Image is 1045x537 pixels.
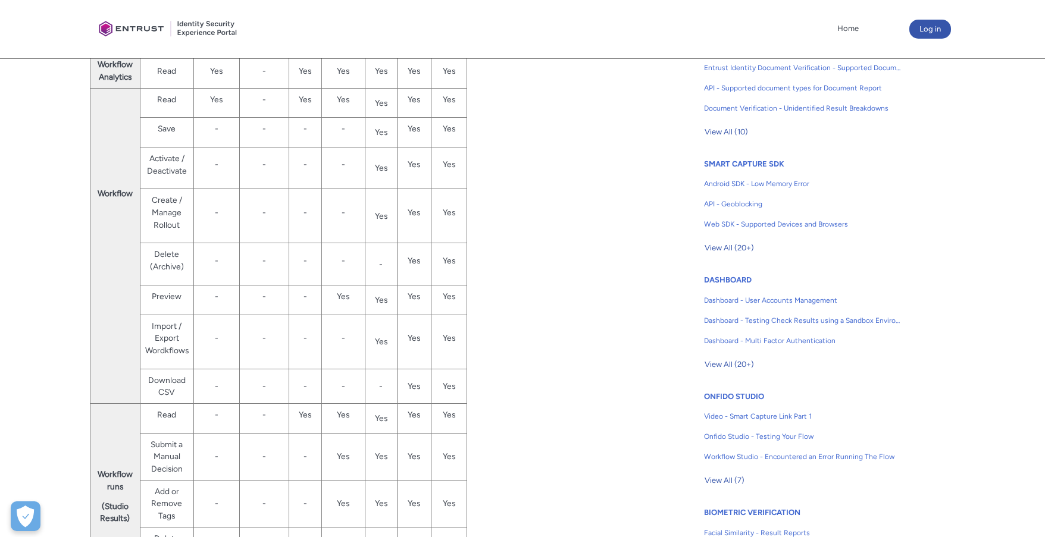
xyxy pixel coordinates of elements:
td: Download CSV [140,369,193,403]
strong: Workflow runs [98,469,133,491]
p: Read [145,93,189,106]
p: Activate / Deactivate [145,152,189,177]
a: DASHBOARD [704,275,752,284]
a: BIOMETRIC VERIFICATION [704,508,800,517]
a: Android SDK - Low Memory Error [704,174,902,194]
span: View All (7) [705,472,744,489]
td: Yes [431,433,467,480]
strong: (Studio Results) [100,501,130,523]
p: - [294,332,317,344]
p: Preview [145,290,189,303]
p: Yes [436,332,462,344]
p: Yes [436,290,462,303]
td: Yes [431,480,467,527]
p: - [245,206,284,219]
span: Onfido Studio - Testing Your Flow [704,431,902,442]
td: - [289,480,321,527]
button: Log in [909,20,951,39]
span: View All (10) [705,123,748,141]
p: Yes [402,158,426,171]
td: - [239,369,289,403]
p: Read [145,409,189,421]
a: Entrust Identity Document Verification - Supported Document type and size [704,58,902,78]
p: - [327,255,360,267]
td: Yes [321,480,365,527]
td: Yes [193,54,239,88]
p: - [245,409,284,421]
span: API - Supported document types for Document Report [704,83,902,93]
p: Yes [199,93,234,106]
button: View All (20+) [704,238,755,257]
td: - [289,369,321,403]
p: Yes [436,123,462,135]
td: - [193,433,239,480]
td: Yes [321,433,365,480]
td: Yes [321,54,365,88]
p: Yes [402,409,426,421]
td: Yes [431,369,467,403]
a: Home [834,20,862,37]
a: SMART CAPTURE SDK [704,159,784,168]
p: - [327,332,360,344]
td: - [239,54,289,88]
p: Create / Manage Rollout [145,194,189,231]
td: - [365,369,397,403]
a: API - Geoblocking [704,194,902,214]
td: Yes [365,88,397,118]
a: Video - Smart Capture Link Part 1 [704,406,902,426]
button: Open Preferences [11,501,40,531]
p: Yes [436,409,462,421]
a: Workflow Studio - Encountered an Error Running The Flow [704,447,902,467]
span: Workflow Studio - Encountered an Error Running The Flow [704,451,902,462]
p: Yes [327,409,360,421]
span: Web SDK - Supported Devices and Browsers [704,219,902,230]
p: Yes [402,255,426,267]
td: Read [140,54,193,88]
p: - [245,255,284,267]
p: - [199,206,234,219]
strong: Workflow Analytics [98,59,133,81]
td: Yes [365,118,397,147]
span: View All (20+) [705,356,754,373]
td: Yes [397,369,431,403]
a: API - Supported document types for Document Report [704,78,902,98]
p: Yes [402,123,426,135]
a: Web SDK - Supported Devices and Browsers [704,214,902,234]
td: Yes [289,54,321,88]
p: - [245,332,284,344]
td: Add or Remove Tags [140,480,193,527]
p: - [245,123,284,135]
p: - [294,255,317,267]
p: - [245,158,284,171]
p: - [199,409,234,421]
td: Submit a Manual Decision [140,433,193,480]
button: View All (7) [704,471,745,490]
a: Dashboard - User Accounts Management [704,290,902,310]
p: Yes [436,93,462,106]
p: Yes [294,409,317,421]
p: Yes [294,93,317,106]
td: Yes [365,285,397,315]
td: - [239,480,289,527]
td: Yes [431,54,467,88]
button: View All (10) [704,123,749,142]
span: Dashboard - User Accounts Management [704,295,902,306]
td: Yes [365,403,397,433]
td: - [239,433,289,480]
td: - [289,433,321,480]
span: API - Geoblocking [704,199,902,209]
strong: Workflow [98,189,133,198]
td: Yes [365,189,397,243]
td: - [193,369,239,403]
p: Import / Export Wordkflows [145,320,189,357]
p: Yes [436,206,462,219]
p: - [327,158,360,171]
td: Yes [365,433,397,480]
td: Yes [365,315,397,369]
td: Yes [397,480,431,527]
p: - [199,255,234,267]
span: Entrust Identity Document Verification - Supported Document type and size [704,62,902,73]
span: Android SDK - Low Memory Error [704,178,902,189]
span: Dashboard - Testing Check Results using a Sandbox Environment [704,315,902,326]
td: Yes [397,54,431,88]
